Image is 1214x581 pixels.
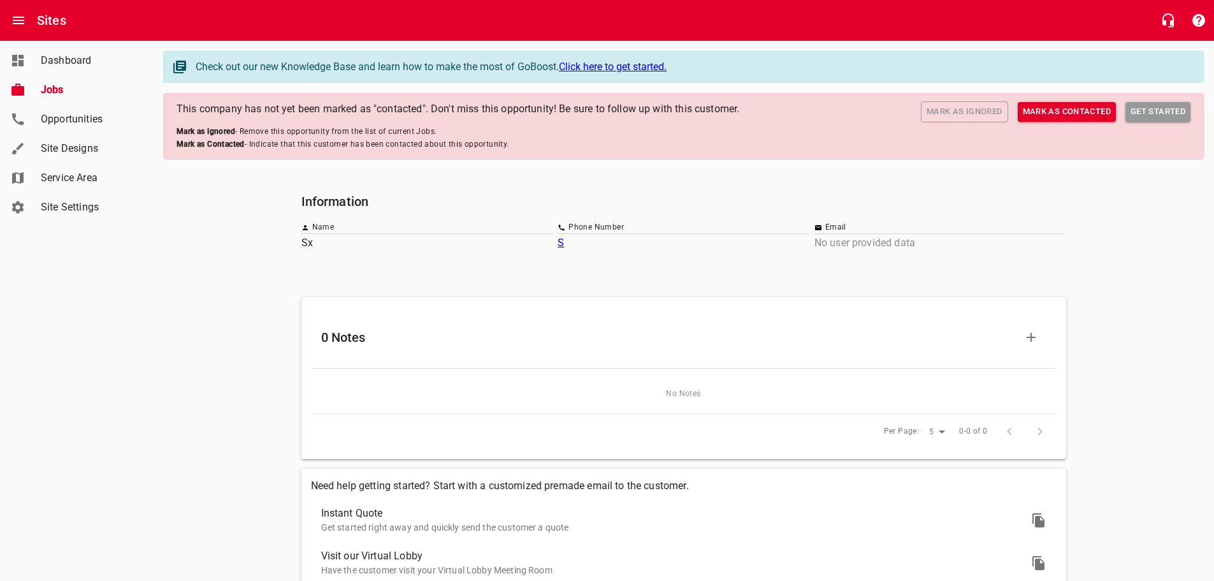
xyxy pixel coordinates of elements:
[927,105,1002,119] span: Mark as Ignored
[1023,548,1054,578] button: Copy email message to clipboard
[196,59,1190,75] div: Check out our new Knowledge Base and learn how to make the most of GoBoost.
[41,112,138,127] span: Opportunities
[177,140,245,149] b: Mark as Contacted
[41,141,138,156] span: Site Designs
[884,425,920,438] span: Per Page:
[1131,105,1185,119] span: Get Started
[959,425,987,438] span: 0-0 of 0
[559,61,667,73] a: Click here to get started.
[921,101,1008,122] button: Mark as Ignored
[41,170,138,186] span: Service Area
[814,237,915,249] span: No user provided data
[324,388,1044,401] span: No Notes
[41,82,138,98] span: Jobs
[41,53,138,68] span: Dashboard
[1018,102,1116,122] button: Mark as Contacted
[321,506,1026,521] span: Instant Quote
[312,221,335,234] span: Name
[1125,102,1190,122] a: Get Started
[177,138,509,151] span: - Indicate that this customer has been contacted about this opportunity.
[568,221,624,234] span: Phone Number
[3,5,34,36] button: Open drawer
[301,235,553,251] p: Sx
[558,237,564,249] a: S
[1153,5,1183,36] button: Live Chat
[41,200,138,215] span: Site Settings
[1023,505,1054,536] button: Copy email message to clipboard
[1016,322,1046,353] button: Add Note
[311,478,1057,494] p: Need help getting started? Start with a customized premade email to the customer.
[1183,5,1214,36] button: Support Portal
[924,423,950,441] div: 5
[177,127,235,136] b: Mark as Ignored
[321,327,1016,348] h6: 0 Notes
[311,499,1057,541] a: Instant QuoteGet started right away and quickly send the customer a quote
[825,221,846,234] span: Email
[321,548,1026,564] span: Visit our Virtual Lobby
[321,564,1026,577] p: Have the customer visit your Virtual Lobby Meeting Room
[37,10,66,31] h6: Sites
[1023,105,1111,119] span: Mark as Contacted
[177,101,739,122] p: This company has not yet been marked as "contacted". Don't miss this opportunity! Be sure to foll...
[301,191,1066,212] h6: Information
[177,126,509,138] span: - Remove this opportunity from the list of current Jobs.
[321,521,1026,534] p: Get started right away and quickly send the customer a quote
